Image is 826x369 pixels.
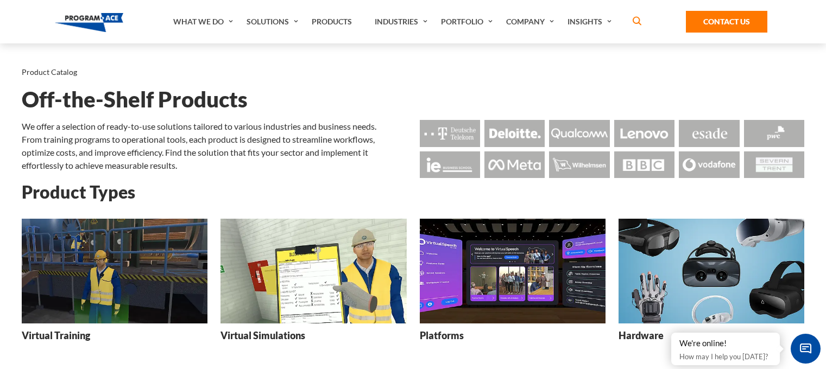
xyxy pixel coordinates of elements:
a: Contact Us [686,11,767,33]
img: Logo - Lenovo [614,120,674,147]
img: Hardware [619,219,804,323]
p: How may I help you [DATE]? [679,350,772,363]
li: Product Catalog [22,65,77,79]
h1: Off-the-Shelf Products [22,90,804,109]
img: Platforms [420,219,606,323]
img: Logo - Qualcomm [549,120,609,147]
span: Chat Widget [791,334,821,364]
img: Program-Ace [55,13,124,32]
p: From training programs to operational tools, each product is designed to streamline workflows, op... [22,133,407,172]
img: Logo - Deloitte [484,120,545,147]
img: Virtual Training [22,219,207,323]
div: We're online! [679,338,772,349]
img: Logo - Wilhemsen [549,151,609,178]
img: Logo - Esade [679,120,739,147]
img: Virtual Simulations [220,219,406,323]
nav: breadcrumb [22,65,804,79]
h2: Product Types [22,182,804,201]
h3: Virtual Training [22,329,90,342]
img: Logo - Deutsche Telekom [420,120,480,147]
img: Logo - Seven Trent [744,151,804,178]
img: Logo - BBC [614,151,674,178]
a: Virtual Simulations [220,219,406,350]
h3: Virtual Simulations [220,329,305,342]
h3: Hardware [619,329,664,342]
img: Logo - Meta [484,151,545,178]
a: Platforms [420,219,606,350]
a: Virtual Training [22,219,207,350]
h3: Platforms [420,329,464,342]
img: Logo - Vodafone [679,151,739,178]
img: Logo - Pwc [744,120,804,147]
a: Hardware [619,219,804,350]
p: We offer a selection of ready-to-use solutions tailored to various industries and business needs. [22,120,407,133]
img: Logo - Ie Business School [420,151,480,178]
